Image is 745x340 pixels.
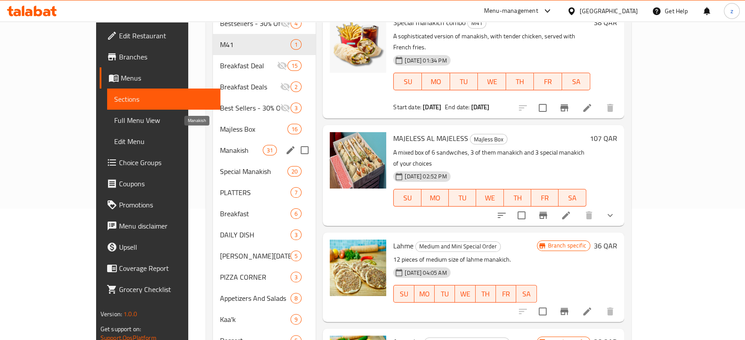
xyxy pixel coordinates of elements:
[287,166,302,177] div: items
[600,301,621,322] button: delete
[213,118,316,140] div: Majless Box16
[119,242,213,252] span: Upsell
[507,192,528,204] span: TH
[213,76,316,97] div: Breakfast Deals2
[220,272,291,282] span: PIZZA CORNER
[393,101,421,113] span: Start date:
[449,189,476,207] button: TU
[213,13,316,34] div: Bestsellers - 30% Off On Selected Items4
[414,285,435,303] button: MO
[124,308,138,320] span: 1.0.0
[393,73,422,90] button: SU
[213,161,316,182] div: Special Manakish20
[330,240,386,296] img: Lahme
[600,97,621,118] button: delete
[263,145,277,155] div: items
[220,208,291,219] span: Breakfast
[220,81,280,92] span: Breakfast Deals
[291,188,301,197] span: 7
[455,285,475,303] button: WE
[100,25,220,46] a: Edit Restaurant
[213,182,316,203] div: PLATTERS7
[291,39,302,50] div: items
[471,101,490,113] b: [DATE]
[213,203,316,224] div: Breakfast6
[288,167,301,176] span: 20
[220,293,291,303] div: Appetizers And Salads
[291,231,301,239] span: 3
[510,75,531,88] span: TH
[291,19,301,28] span: 4
[280,103,291,113] svg: Inactive section
[100,67,220,89] a: Menus
[220,187,291,198] span: PLATTERS
[594,16,617,29] h6: 38 QAR
[288,125,301,133] span: 16
[561,210,571,221] a: Edit menu item
[470,134,507,144] div: Majless Box
[263,146,276,155] span: 31
[600,205,621,226] button: show more
[438,288,451,300] span: TU
[452,192,473,204] span: TU
[499,288,513,300] span: FR
[101,323,141,335] span: Get support on:
[220,229,291,240] span: DAILY DISH
[291,314,302,325] div: items
[393,147,586,169] p: A mixed box of 6 sandwcihes, 3 of them manakich and 3 special manakich of your choices
[425,192,445,204] span: MO
[119,263,213,273] span: Coverage Report
[397,288,410,300] span: SU
[291,252,301,260] span: 5
[393,16,466,29] span: Special manakich combo
[119,157,213,168] span: Choice Groups
[101,308,122,320] span: Version:
[220,166,287,177] div: Special Manakish
[580,6,638,16] div: [GEOGRAPHIC_DATA]
[454,75,475,88] span: TU
[114,136,213,147] span: Edit Menu
[220,314,291,325] span: Kaa'k
[537,75,559,88] span: FR
[423,101,441,113] b: [DATE]
[213,97,316,118] div: Best Sellers - 30% Off3
[481,75,503,88] span: WE
[582,306,592,317] a: Edit menu item
[401,172,450,181] span: [DATE] 02:52 PM
[100,258,220,279] a: Coverage Report
[220,39,291,50] div: M41
[562,192,582,204] span: SA
[445,101,469,113] span: End date:
[107,110,220,131] a: Full Menu View
[393,132,468,145] span: MAJELESS AL MAJELESS
[393,189,421,207] button: SU
[100,194,220,215] a: Promotions
[287,124,302,134] div: items
[291,294,301,303] span: 8
[480,192,500,204] span: WE
[220,251,291,261] div: MOCHTAH RAMADAN
[100,152,220,173] a: Choice Groups
[533,99,552,117] span: Select to update
[506,73,534,90] button: TH
[114,115,213,126] span: Full Menu View
[220,18,280,29] span: Bestsellers - 30% Off On Selected Items
[121,73,213,83] span: Menus
[435,285,455,303] button: TU
[100,46,220,67] a: Branches
[401,269,450,277] span: [DATE] 04:05 AM
[220,60,277,71] div: Breakfast Deal
[288,62,301,70] span: 15
[291,208,302,219] div: items
[484,6,538,16] div: Menu-management
[531,189,559,207] button: FR
[582,103,592,113] a: Edit menu item
[533,302,552,321] span: Select to update
[476,189,503,207] button: WE
[533,205,554,226] button: Branch-specific-item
